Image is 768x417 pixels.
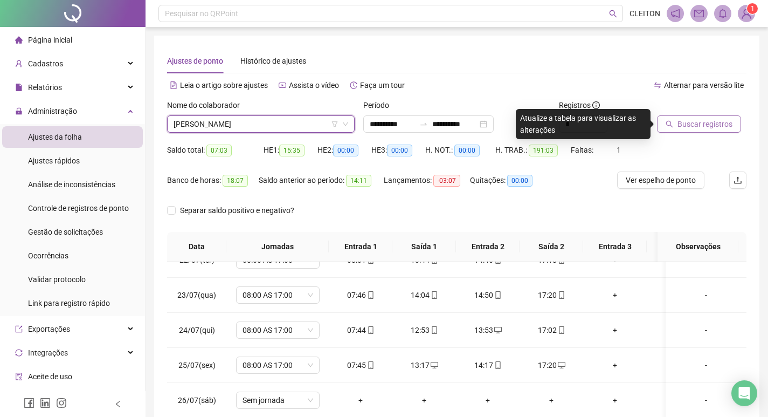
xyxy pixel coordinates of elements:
span: Ajustes de ponto [167,57,223,65]
span: mobile [493,291,502,299]
span: Sem jornada [243,392,313,408]
div: + [337,394,384,406]
span: Página inicial [28,36,72,44]
div: - [674,324,738,336]
span: file [15,84,23,91]
span: Aceite de uso [28,372,72,381]
span: Controle de registros de ponto [28,204,129,213]
span: mobile [366,291,375,299]
span: Histórico de ajustes [240,57,306,65]
span: 1 [751,5,755,12]
span: 14:11 [346,175,371,187]
span: Validar protocolo [28,275,86,284]
div: - [674,359,738,371]
button: Buscar registros [657,115,741,133]
span: mobile [493,361,502,369]
span: search [609,10,617,18]
img: 93516 [738,5,755,22]
div: 13:17 [401,359,447,371]
span: swap-right [419,120,428,128]
span: Gestão de solicitações [28,228,103,236]
span: 00:00 [333,145,358,156]
span: bell [718,9,728,18]
span: upload [734,176,742,184]
div: Quitações: [470,174,545,187]
span: Ver espelho de ponto [626,174,696,186]
span: swap [654,81,661,89]
span: 26/07(sáb) [178,396,216,405]
div: HE 2: [317,144,371,156]
span: mobile [557,291,565,299]
span: sync [15,349,23,357]
span: Alternar para versão lite [664,81,744,90]
th: Entrada 2 [456,232,520,262]
span: desktop [493,326,502,334]
th: Jornadas [226,232,329,262]
span: Cadastros [28,59,63,68]
div: H. TRAB.: [495,144,571,156]
div: 13:53 [465,324,511,336]
span: mobile [366,361,375,369]
div: + [401,394,447,406]
div: HE 3: [371,144,425,156]
span: lock [15,107,23,115]
span: file-text [170,81,177,89]
span: mail [694,9,704,18]
div: Lançamentos: [384,174,470,187]
span: facebook [24,398,34,408]
span: 08:00 AS 17:00 [243,357,313,373]
span: Integrações [28,348,68,357]
span: Ajustes rápidos [28,156,80,165]
span: filter [331,121,338,127]
div: + [655,324,702,336]
div: Saldo total: [167,144,264,156]
span: export [15,325,23,333]
th: Entrada 3 [583,232,647,262]
div: 07:45 [337,359,384,371]
span: desktop [557,361,565,369]
th: Data [167,232,226,262]
div: 07:44 [337,324,384,336]
div: HE 1: [264,144,317,156]
div: - [674,394,738,406]
span: user-add [15,60,23,67]
div: Atualize a tabela para visualizar as alterações [516,109,651,139]
div: 14:04 [401,289,447,301]
div: + [655,289,702,301]
span: info-circle [592,101,600,109]
div: 17:02 [528,324,575,336]
span: home [15,36,23,44]
span: 00:00 [507,175,532,187]
div: 14:17 [465,359,511,371]
div: Banco de horas: [167,174,259,187]
div: 17:20 [528,289,575,301]
span: Faça um tour [360,81,405,90]
span: mobile [557,326,565,334]
span: CLEITON MUNIZ DE SOUZA [174,116,348,132]
div: Open Intercom Messenger [731,380,757,406]
span: 1 [617,146,621,154]
span: youtube [279,81,286,89]
label: Período [363,99,396,111]
span: mobile [430,326,438,334]
span: notification [670,9,680,18]
span: audit [15,373,23,380]
span: Separar saldo positivo e negativo? [176,204,299,216]
span: 08:00 AS 17:00 [243,322,313,338]
div: 17:20 [528,359,575,371]
span: 18:07 [223,175,248,187]
span: Faltas: [571,146,595,154]
span: search [666,120,673,128]
span: 23/07(qua) [177,291,216,299]
th: Observações [658,232,738,262]
span: down [342,121,349,127]
span: Ocorrências [28,251,68,260]
div: + [592,324,638,336]
div: + [592,359,638,371]
span: CLEITON [629,8,660,19]
div: + [655,394,702,406]
span: Leia o artigo sobre ajustes [180,81,268,90]
div: + [592,289,638,301]
span: 24/07(qui) [179,326,215,334]
span: instagram [56,398,67,408]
